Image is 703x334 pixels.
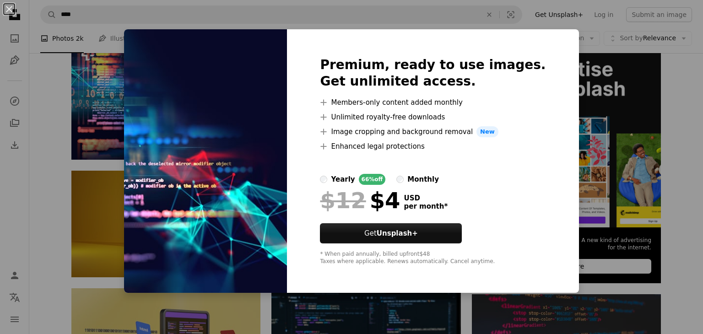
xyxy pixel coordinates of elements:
li: Image cropping and background removal [320,126,546,137]
div: yearly [331,174,355,185]
span: $12 [320,189,366,212]
h2: Premium, ready to use images. Get unlimited access. [320,57,546,90]
span: New [476,126,498,137]
li: Unlimited royalty-free downloads [320,112,546,123]
span: per month * [404,202,448,210]
li: Members-only content added monthly [320,97,546,108]
div: 66% off [359,174,386,185]
button: GetUnsplash+ [320,223,462,243]
div: monthly [407,174,439,185]
div: $4 [320,189,400,212]
img: premium_photo-1661877737564-3dfd7282efcb [124,29,287,293]
span: USD [404,194,448,202]
input: yearly66%off [320,176,327,183]
li: Enhanced legal protections [320,141,546,152]
input: monthly [396,176,404,183]
div: * When paid annually, billed upfront $48 Taxes where applicable. Renews automatically. Cancel any... [320,251,546,265]
strong: Unsplash+ [377,229,418,237]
